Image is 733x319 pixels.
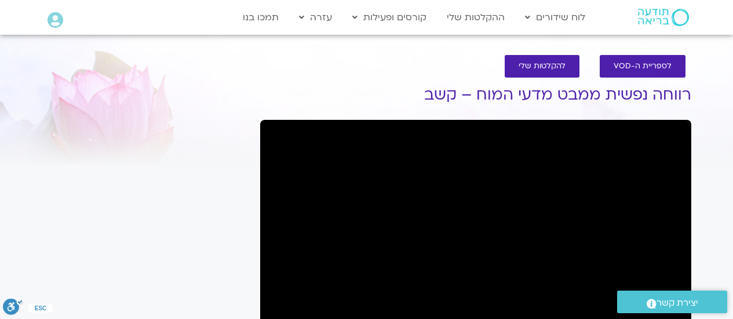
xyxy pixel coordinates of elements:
[614,62,672,71] span: לספריית ה-VOD
[505,55,579,78] a: להקלטות שלי
[519,6,591,28] a: לוח שידורים
[600,55,685,78] a: לספריית ה-VOD
[519,62,566,71] span: להקלטות שלי
[293,6,338,28] a: עזרה
[441,6,510,28] a: ההקלטות שלי
[237,6,285,28] a: תמכו בנו
[638,9,689,26] img: תודעה בריאה
[617,291,727,313] a: יצירת קשר
[657,295,698,311] span: יצירת קשר
[260,86,691,104] h1: רווחה נפשית ממבט מדעי המוח – קשב
[347,6,432,28] a: קורסים ופעילות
